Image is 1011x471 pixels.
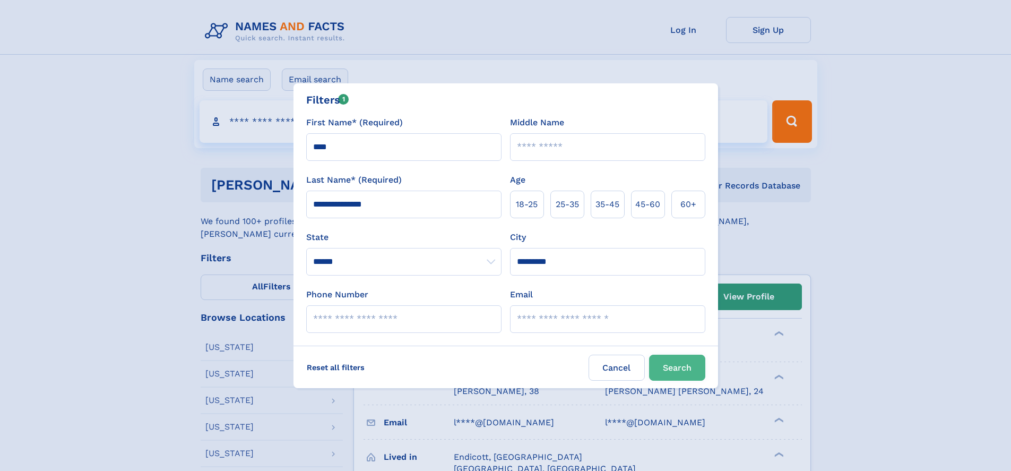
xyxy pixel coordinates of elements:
[589,355,645,381] label: Cancel
[635,198,660,211] span: 45‑60
[516,198,538,211] span: 18‑25
[306,116,403,129] label: First Name* (Required)
[510,116,564,129] label: Middle Name
[510,288,533,301] label: Email
[306,174,402,186] label: Last Name* (Required)
[649,355,705,381] button: Search
[680,198,696,211] span: 60+
[306,288,368,301] label: Phone Number
[306,92,349,108] div: Filters
[510,231,526,244] label: City
[306,231,502,244] label: State
[510,174,525,186] label: Age
[595,198,619,211] span: 35‑45
[556,198,579,211] span: 25‑35
[300,355,371,380] label: Reset all filters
